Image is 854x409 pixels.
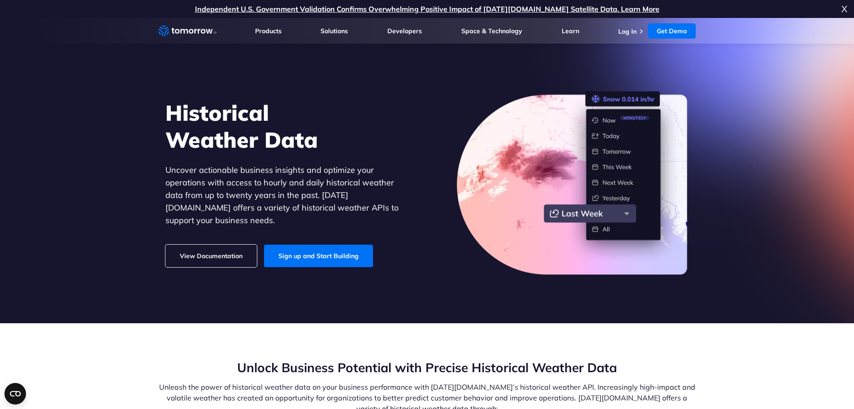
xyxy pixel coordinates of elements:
a: Sign up and Start Building [264,245,373,267]
a: Learn [562,27,579,35]
img: historical-weather-data.png.webp [457,91,689,275]
a: Products [255,27,282,35]
a: View Documentation [165,245,257,267]
a: Home link [158,24,217,38]
h1: Historical Weather Data [165,99,412,153]
button: Open CMP widget [4,383,26,405]
h2: Unlock Business Potential with Precise Historical Weather Data [158,359,696,376]
a: Solutions [321,27,348,35]
a: Developers [387,27,422,35]
p: Uncover actionable business insights and optimize your operations with access to hourly and daily... [165,164,412,227]
a: Log In [618,27,637,35]
a: Get Demo [648,23,696,39]
a: Space & Technology [461,27,522,35]
a: Independent U.S. Government Validation Confirms Overwhelming Positive Impact of [DATE][DOMAIN_NAM... [195,4,659,13]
